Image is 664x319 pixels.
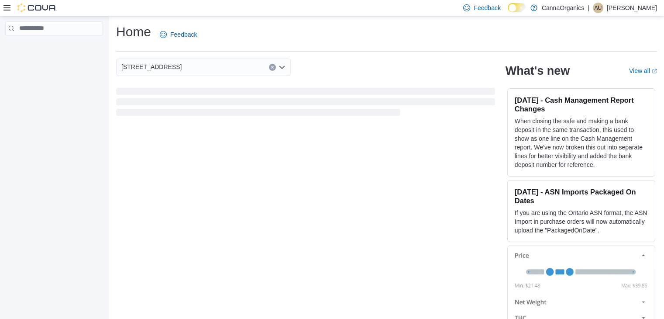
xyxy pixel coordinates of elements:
span: Feedback [170,30,197,39]
span: Loading [116,90,495,118]
img: Cova [17,3,57,12]
p: CannaOrganics [542,3,584,13]
p: [PERSON_NAME] [607,3,657,13]
span: [STREET_ADDRESS] [121,62,182,72]
div: Autumn Underwood [593,3,603,13]
h1: Home [116,23,151,41]
span: AU [595,3,602,13]
h2: What's new [506,64,570,78]
a: View allExternal link [629,67,657,74]
input: Dark Mode [508,3,526,12]
button: Clear input [269,64,276,71]
button: Open list of options [279,64,286,71]
p: When closing the safe and making a bank deposit in the same transaction, this used to show as one... [515,117,648,169]
p: If you are using the Ontario ASN format, the ASN Import in purchase orders will now automatically... [515,208,648,235]
h3: [DATE] - ASN Imports Packaged On Dates [515,187,648,205]
a: Feedback [156,26,200,43]
svg: External link [652,69,657,74]
span: Feedback [474,3,500,12]
p: | [588,3,589,13]
h3: [DATE] - Cash Management Report Changes [515,96,648,113]
nav: Complex example [5,37,103,58]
